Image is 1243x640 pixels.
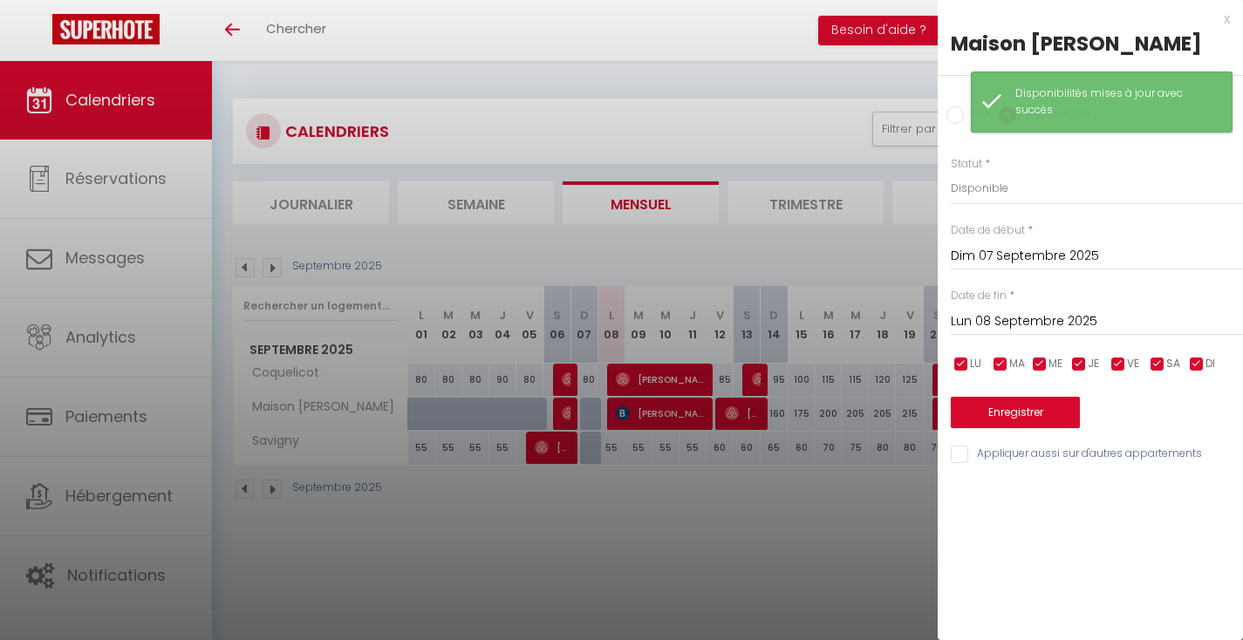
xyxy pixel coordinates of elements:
span: SA [1166,356,1180,372]
span: MA [1009,356,1025,372]
label: Statut [951,156,982,173]
span: DI [1205,356,1215,372]
div: Disponibilités mises à jour avec succès [1015,85,1214,119]
div: Maison [PERSON_NAME] [951,30,1230,58]
span: VE [1127,356,1139,372]
div: x [938,9,1230,30]
button: Ouvrir le widget de chat LiveChat [14,7,66,59]
label: Date de fin [951,288,1007,304]
span: JE [1088,356,1099,372]
button: Enregistrer [951,397,1080,428]
label: Prix [964,106,990,126]
label: Date de début [951,222,1025,239]
span: ME [1048,356,1062,372]
span: LU [970,356,981,372]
